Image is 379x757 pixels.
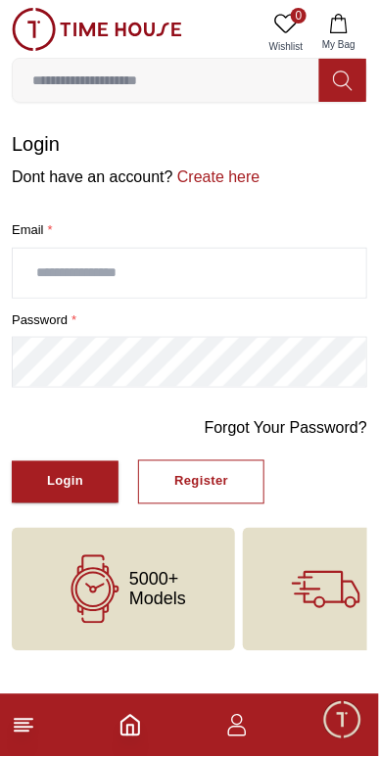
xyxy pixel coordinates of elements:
[12,130,367,158] h1: Login
[261,8,310,58] a: 0Wishlist
[291,8,307,24] span: 0
[261,39,310,54] span: Wishlist
[321,699,364,742] div: Chat Widget
[12,8,182,51] img: ...
[118,714,142,737] a: Home
[205,417,367,441] a: Forgot Your Password?
[138,460,264,504] button: Register
[314,37,363,52] span: My Bag
[12,220,367,240] label: Email
[12,461,118,503] button: Login
[310,8,367,58] button: My Bag
[12,310,367,330] label: password
[12,166,367,189] p: Dont have an account?
[174,471,228,494] div: Register
[129,570,186,609] span: 5000+ Models
[47,471,83,494] div: Login
[173,168,261,185] a: Create here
